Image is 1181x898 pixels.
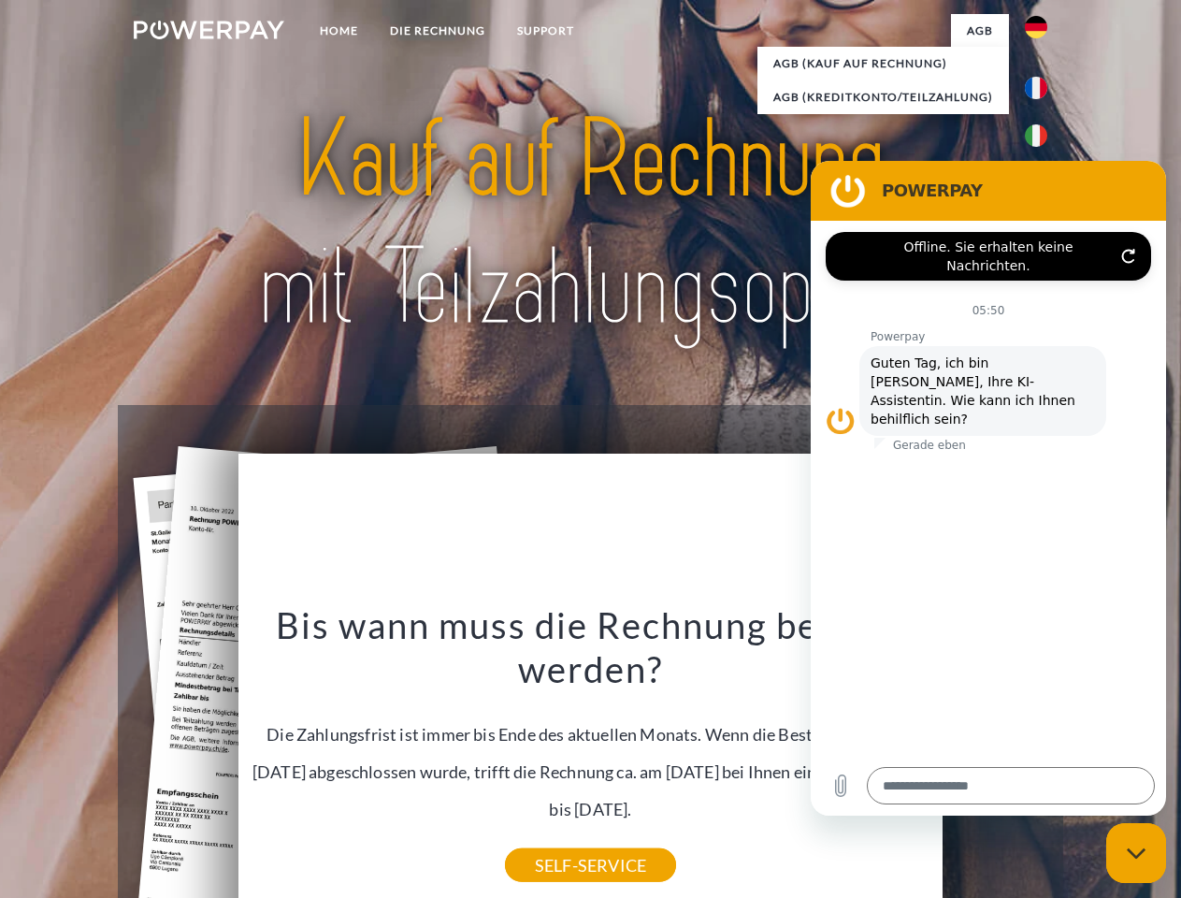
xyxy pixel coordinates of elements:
img: title-powerpay_de.svg [179,90,1002,358]
h3: Bis wann muss die Rechnung bezahlt werden? [250,602,932,692]
img: it [1025,124,1047,147]
a: SELF-SERVICE [505,848,676,882]
img: logo-powerpay-white.svg [134,21,284,39]
a: DIE RECHNUNG [374,14,501,48]
iframe: Messaging-Fenster [811,161,1166,816]
a: AGB (Kreditkonto/Teilzahlung) [757,80,1009,114]
iframe: Schaltfläche zum Öffnen des Messaging-Fensters; Konversation läuft [1106,823,1166,883]
img: de [1025,16,1047,38]
div: Die Zahlungsfrist ist immer bis Ende des aktuellen Monats. Wenn die Bestellung z.B. am [DATE] abg... [250,602,932,865]
a: AGB (Kauf auf Rechnung) [757,47,1009,80]
a: SUPPORT [501,14,590,48]
a: Home [304,14,374,48]
a: agb [951,14,1009,48]
img: fr [1025,77,1047,99]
